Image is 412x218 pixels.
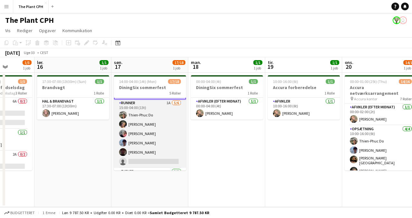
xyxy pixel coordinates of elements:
div: Løn 9 787.50 KR + Udgifter 0.00 KR + Diæt 0.00 KR = [62,210,209,215]
span: Samlet budgetteret 9 787.50 KR [150,210,209,215]
span: man. [191,59,201,65]
span: 1/1 [249,79,258,84]
a: Rediger [14,26,35,35]
span: Vis [5,28,11,33]
app-job-card: 17:30-07:00 (13t30m) (Sun)1/1Brandvagt1 RolleHal & brandvagt1/117:30-07:00 (13t30m)[PERSON_NAME] [37,75,109,120]
span: 3 Roller [15,91,27,95]
app-user-avatar: Nanna Rørhøj [393,16,400,24]
span: Kommunikation [62,28,92,33]
span: 10:00-16:00 (6t) [273,79,298,84]
button: Budgetteret [3,209,36,216]
button: The Plant CPH [13,0,49,13]
span: tir. [268,59,274,65]
app-job-card: 00:00-04:00 (4t)1/1DiningSix sommerfest1 RolleAfvikler (efter midnat)1/100:00-04:00 (4t)[PERSON_N... [191,75,263,120]
span: 17/18 [168,79,181,84]
span: 18 [190,63,201,70]
span: 7 Roller [400,96,412,101]
span: 19 [267,63,274,70]
span: lør. [37,59,43,65]
span: ons. [345,59,353,65]
span: 14:00-04:00 (14t) (Mon) [119,79,156,84]
span: 17 [113,63,123,70]
span: 1/1 [253,60,262,65]
span: Budgetteret [10,211,35,215]
h3: DiningSix sommerfest [114,85,186,90]
div: 1 job [173,66,185,70]
span: 16 [36,63,43,70]
span: 1/1 [326,79,335,84]
h3: Brandvagt [37,85,109,90]
span: Rediger [17,28,33,33]
span: 1 Rolle [324,91,335,95]
div: 1 job [100,66,108,70]
span: søn. [114,59,123,65]
span: 00:00-04:00 (4t) [196,79,221,84]
span: 1/1 [330,60,339,65]
span: 1/5 [18,79,27,84]
span: 5 Roller [169,91,181,95]
span: 1/1 [95,79,104,84]
app-job-card: 14:00-04:00 (14t) (Mon)17/18DiningSix sommerfest5 Roller[PERSON_NAME][PERSON_NAME][PERSON_NAME]Ru... [114,75,186,170]
a: Kommunikation [60,26,95,35]
app-user-avatar: Magnus Pedersen [399,16,407,24]
span: 1 emne [41,210,57,215]
h1: The Plant CPH [5,15,54,25]
app-card-role: Afvikler (efter midnat)1/100:00-04:00 (4t)[PERSON_NAME] [191,98,263,120]
span: 1 Rolle [94,91,104,95]
span: 00:00-01:00 (25t) (Thu) [350,79,387,84]
span: 1 Rolle [248,91,258,95]
a: Opgaver [36,26,59,35]
div: 1 job [254,66,262,70]
app-card-role: Hal & brandvagt1/117:30-07:00 (13t30m)[PERSON_NAME] [37,98,109,120]
span: 20 [344,63,353,70]
h3: DiningSix sommerfest [191,85,263,90]
div: 1 job [23,66,31,70]
div: 1 job [331,66,339,70]
app-job-card: 10:00-16:00 (6t)1/1Accura forberedelse1 RolleAfvikler1/110:00-16:00 (6t)[PERSON_NAME] [268,75,340,120]
span: 17/18 [173,60,185,65]
span: Accura kontor [354,96,377,101]
span: 1/1 [99,60,108,65]
span: Uge 33 [21,50,37,55]
div: [DATE] [5,50,20,56]
a: Vis [3,26,13,35]
span: 1/5 [23,60,32,65]
h3: Accura forberedelse [268,85,340,90]
span: 17:30-07:00 (13t30m) (Sun) [42,79,86,84]
app-card-role: Afvikler1/110:00-16:00 (6t)[PERSON_NAME] [268,98,340,120]
div: CEST [40,50,48,55]
span: 14/16 [399,79,412,84]
app-card-role: Tjener1/1 [114,168,186,190]
app-card-role: Runner1A5/615:00-04:00 (13t)Thien-Phuc Do[PERSON_NAME][PERSON_NAME][PERSON_NAME][PERSON_NAME] [114,99,186,168]
span: Opgaver [39,28,56,33]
